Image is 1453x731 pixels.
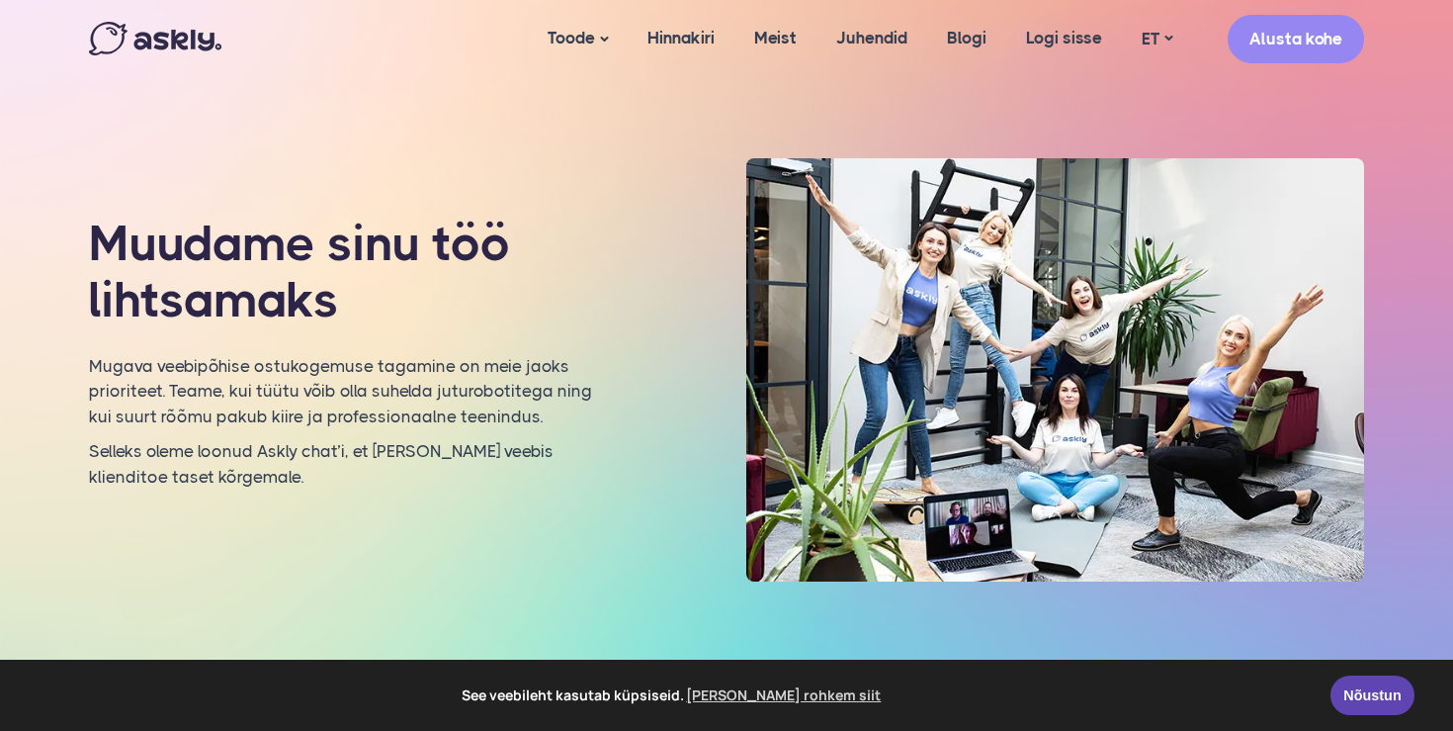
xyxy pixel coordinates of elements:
[89,354,597,430] p: Mugava veebipõhise ostukogemuse tagamine on meie jaoks prioriteet. Teame, kui tüütu võib olla suh...
[89,216,597,329] h1: Muudame sinu töö lihtsamaks
[684,681,885,710] a: learn more about cookies
[1330,676,1414,715] a: Nõustun
[1228,15,1364,63] a: Alusta kohe
[29,681,1317,710] span: See veebileht kasutab küpsiseid.
[1122,25,1192,53] a: ET
[89,439,597,490] p: Selleks oleme loonud Askly chat’i, et [PERSON_NAME] veebis klienditoe taset kõrgemale.
[89,22,221,55] img: Askly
